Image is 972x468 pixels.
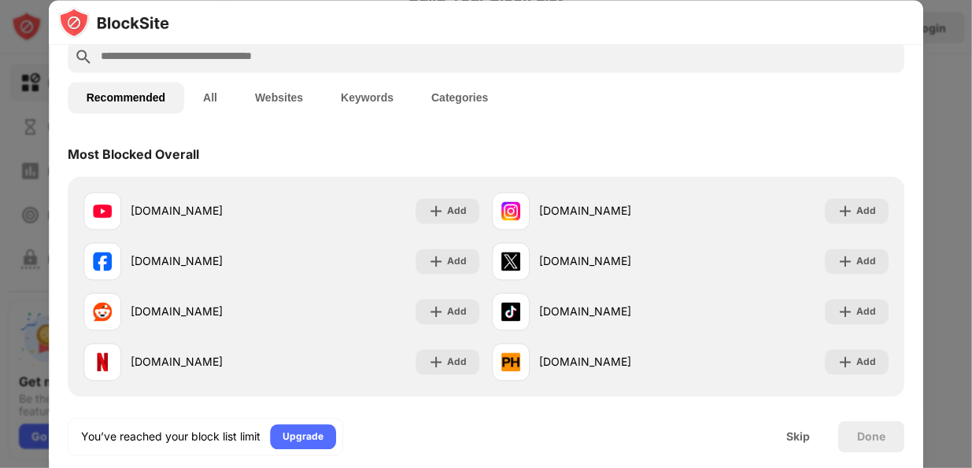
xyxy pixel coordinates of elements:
[68,82,184,113] button: Recommended
[448,203,468,219] div: Add
[448,354,468,370] div: Add
[502,352,521,371] img: favicons
[540,203,691,219] div: [DOMAIN_NAME]
[412,82,507,113] button: Categories
[236,82,322,113] button: Websites
[93,201,112,220] img: favicons
[786,430,810,443] div: Skip
[540,304,691,320] div: [DOMAIN_NAME]
[856,253,876,269] div: Add
[131,304,282,320] div: [DOMAIN_NAME]
[131,203,282,219] div: [DOMAIN_NAME]
[856,304,876,319] div: Add
[540,354,691,370] div: [DOMAIN_NAME]
[448,253,468,269] div: Add
[856,203,876,219] div: Add
[448,304,468,319] div: Add
[502,201,521,220] img: favicons
[131,354,282,370] div: [DOMAIN_NAME]
[502,252,521,271] img: favicons
[856,354,876,370] div: Add
[184,82,236,113] button: All
[93,302,112,321] img: favicons
[68,146,199,162] div: Most Blocked Overall
[540,253,691,270] div: [DOMAIN_NAME]
[74,47,93,66] img: search.svg
[502,302,521,321] img: favicons
[93,252,112,271] img: favicons
[322,82,412,113] button: Keywords
[81,429,261,444] div: You’ve reached your block list limit
[131,253,282,270] div: [DOMAIN_NAME]
[857,430,885,443] div: Done
[283,429,323,444] div: Upgrade
[58,6,169,38] img: logo-blocksite.svg
[93,352,112,371] img: favicons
